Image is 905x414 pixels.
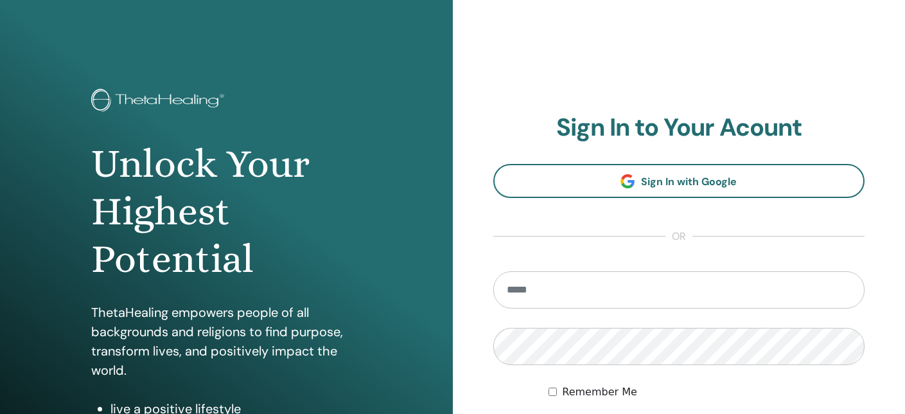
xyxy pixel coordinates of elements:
span: or [665,229,692,244]
h1: Unlock Your Highest Potential [91,140,361,283]
a: Sign In with Google [493,164,865,198]
p: ThetaHealing empowers people of all backgrounds and religions to find purpose, transform lives, a... [91,303,361,380]
label: Remember Me [562,384,637,400]
span: Sign In with Google [641,175,737,188]
h2: Sign In to Your Acount [493,113,865,143]
div: Keep me authenticated indefinitely or until I manually logout [549,384,865,400]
